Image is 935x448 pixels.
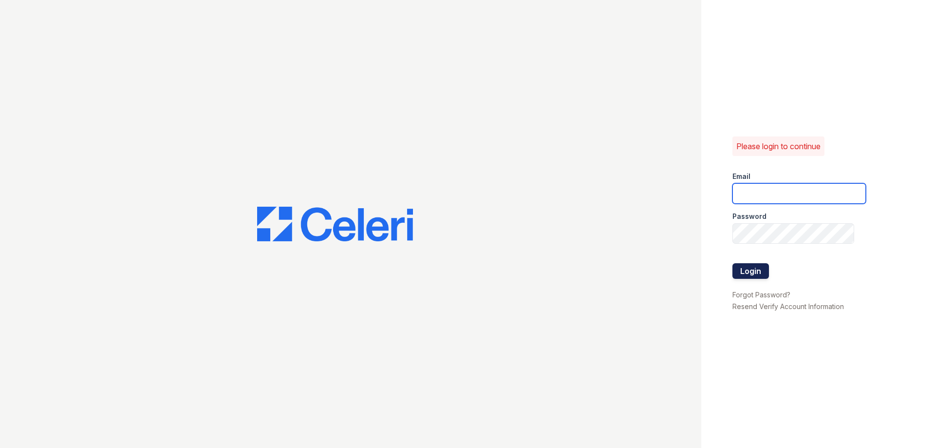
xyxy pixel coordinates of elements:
[732,212,767,221] label: Password
[732,291,790,299] a: Forgot Password?
[732,172,750,181] label: Email
[732,263,769,279] button: Login
[732,302,844,311] a: Resend Verify Account Information
[736,140,821,152] p: Please login to continue
[257,207,413,242] img: CE_Logo_Blue-a8612792a0a2168367f1c8372b55b34899dd931a85d93a1a3d3e32e68fde9ad4.png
